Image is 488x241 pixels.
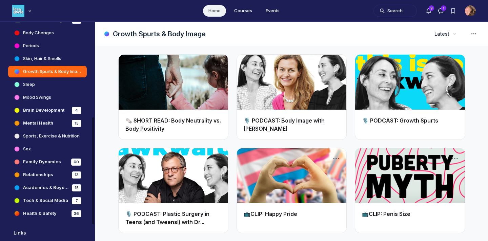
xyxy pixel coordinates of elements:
[23,94,51,101] h4: Mood Swings
[450,154,460,163] button: Post actions
[8,40,87,52] a: Periods
[468,28,480,40] button: Space settings
[23,81,35,88] h4: Sleep
[8,156,87,168] a: Family Dynamics60
[125,117,221,132] a: 🗞️ SHORT READ: Body Neutrality vs. Body Positivity
[8,105,87,116] a: Brain Development4
[95,22,488,46] header: Page Header
[229,5,258,17] a: Courses
[23,146,31,152] h4: Sex
[244,210,297,217] a: 📺CLIP: Happy Pride
[8,53,87,64] a: Skin, Hair & Smells
[8,182,87,193] a: Academics & Beyond15
[434,31,449,37] span: Latest
[23,210,57,217] h4: Health & Safety
[260,5,285,17] a: Events
[72,171,81,179] div: 13
[373,5,417,17] button: Search
[8,208,87,219] a: Health & Safety36
[362,117,438,124] a: 🎙️ PODCAST: Growth Spurts
[23,133,80,140] h4: Sports, Exercise & Nutrition
[14,229,26,236] span: Links
[72,197,81,204] div: 7
[72,120,81,127] div: 15
[8,130,87,142] a: Sports, Exercise & Nutrition
[331,60,341,70] button: Post actions
[72,107,81,114] div: 4
[447,5,459,17] button: Bookmarks
[203,5,226,17] a: Home
[450,60,460,70] button: Post actions
[8,143,87,155] a: Sex
[8,27,87,39] a: Body Changes
[72,210,81,217] div: 36
[244,117,325,132] a: 🎙️ PODCAST: Body Image with [PERSON_NAME]
[435,5,447,17] button: Direct messages
[23,42,39,49] h4: Periods
[8,117,87,129] a: Mental Health15
[465,5,476,16] button: User menu options
[23,107,64,114] h4: Brain Development
[8,195,87,206] a: Tech & Social Media7
[23,55,61,62] h4: Skin, Hair & Smells
[113,29,206,39] h1: Growth Spurts & Body Image
[23,197,68,204] h4: Tech & Social Media
[71,159,81,166] div: 60
[8,169,87,181] a: Relationships13
[23,120,53,127] h4: Mental Health
[8,79,87,90] a: Sleep
[470,30,478,38] svg: Space settings
[125,210,209,225] a: 🎙️ PODCAST: Plastic Surgery in Teens (and Tweens!) with Dr...
[362,210,410,217] a: 📺CLIP: Penis Size
[430,28,460,40] button: Latest
[23,68,81,75] h4: Growth Spurts & Body Image
[12,5,24,17] img: Less Awkward Hub logo
[8,66,87,77] a: Growth Spurts & Body Image
[72,184,81,191] div: 15
[23,30,54,36] h4: Body Changes
[8,92,87,103] a: Mood Swings
[8,227,87,238] button: LinksExpand links
[423,5,435,17] button: Notifications
[213,154,223,163] button: Post actions
[23,171,53,178] h4: Relationships
[331,154,341,163] button: Post actions
[12,4,33,18] button: Less Awkward Hub logo
[213,60,223,70] button: Post actions
[23,159,61,165] h4: Family Dynamics
[23,184,69,191] h4: Academics & Beyond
